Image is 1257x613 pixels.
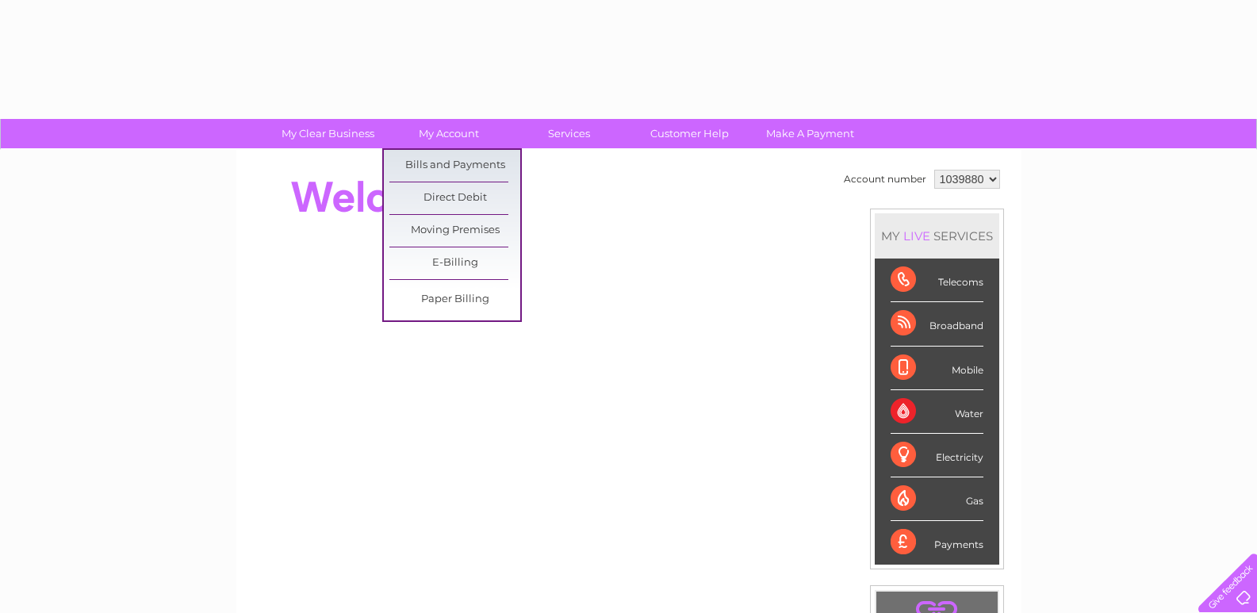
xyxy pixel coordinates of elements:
[891,302,983,346] div: Broadband
[389,284,520,316] a: Paper Billing
[875,213,999,259] div: MY SERVICES
[891,521,983,564] div: Payments
[840,166,930,193] td: Account number
[891,259,983,302] div: Telecoms
[263,119,393,148] a: My Clear Business
[891,477,983,521] div: Gas
[891,434,983,477] div: Electricity
[389,182,520,214] a: Direct Debit
[891,390,983,434] div: Water
[745,119,876,148] a: Make A Payment
[383,119,514,148] a: My Account
[891,347,983,390] div: Mobile
[389,150,520,182] a: Bills and Payments
[504,119,634,148] a: Services
[389,247,520,279] a: E-Billing
[624,119,755,148] a: Customer Help
[900,228,933,243] div: LIVE
[389,215,520,247] a: Moving Premises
